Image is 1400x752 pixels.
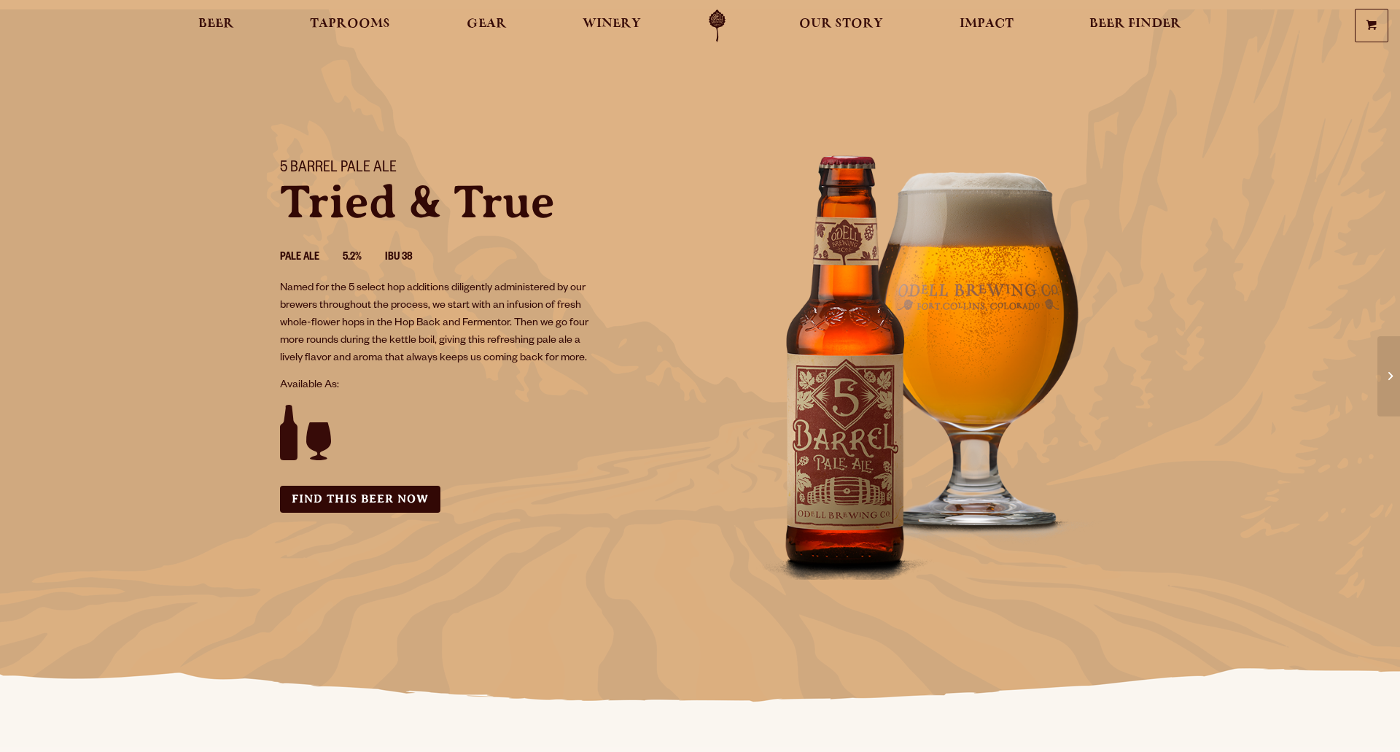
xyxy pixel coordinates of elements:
[457,9,516,42] a: Gear
[950,9,1023,42] a: Impact
[280,249,343,268] li: Pale Ale
[385,249,436,268] li: IBU 38
[280,179,682,225] p: Tried & True
[467,18,507,30] span: Gear
[280,377,682,395] p: Available As:
[280,160,682,179] h1: 5 Barrel Pale Ale
[573,9,650,42] a: Winery
[198,18,234,30] span: Beer
[1080,9,1191,42] a: Beer Finder
[1089,18,1181,30] span: Beer Finder
[343,249,385,268] li: 5.2%
[790,9,892,42] a: Our Story
[583,18,641,30] span: Winery
[799,18,883,30] span: Our Story
[189,9,244,42] a: Beer
[280,486,440,513] a: Find this Beer Now
[280,280,602,368] p: Named for the 5 select hop additions diligently administered by our brewers throughout the proces...
[310,18,390,30] span: Taprooms
[700,142,1137,580] img: Image of can and pour
[690,9,744,42] a: Odell Home
[300,9,400,42] a: Taprooms
[960,18,1014,30] span: Impact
